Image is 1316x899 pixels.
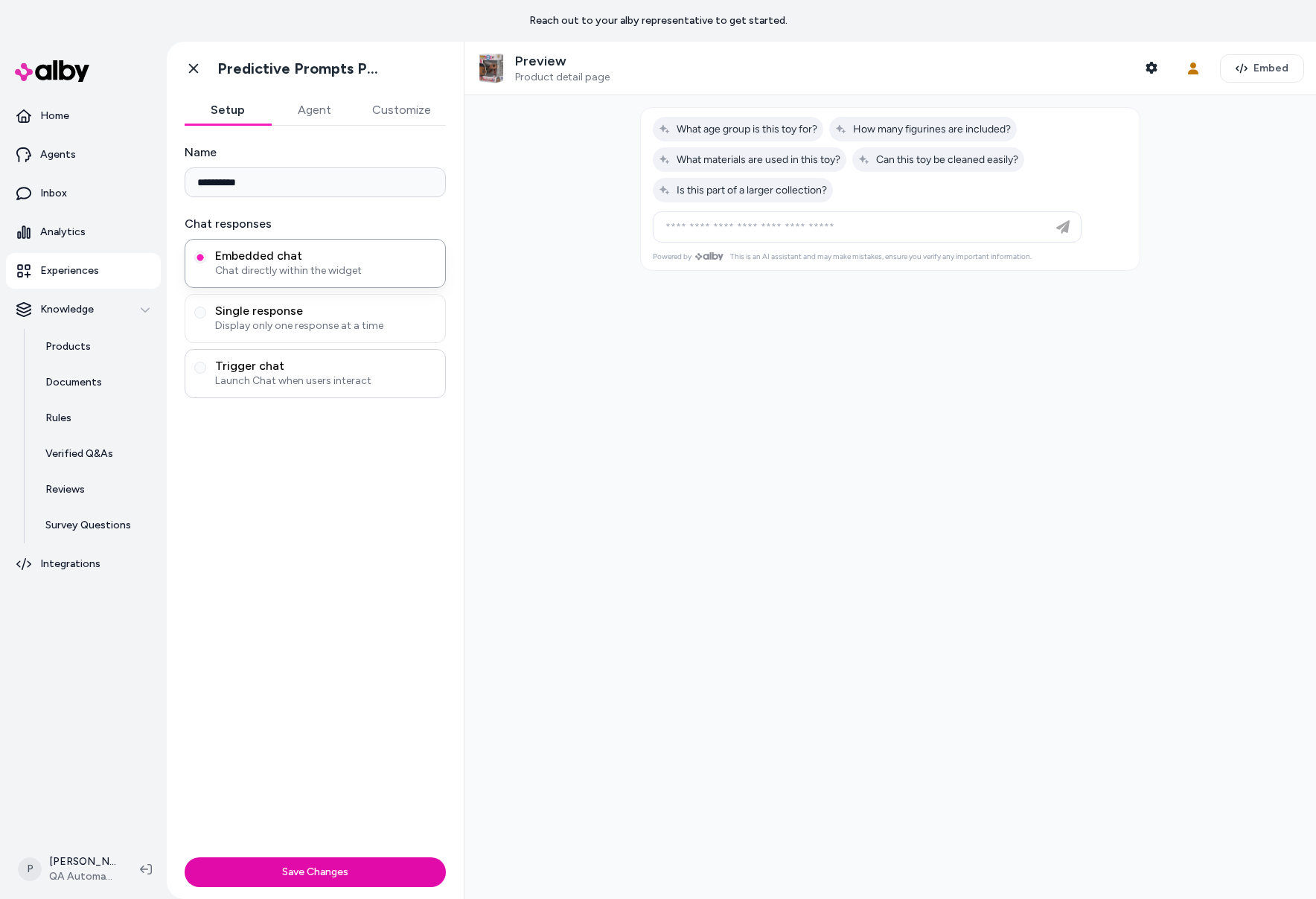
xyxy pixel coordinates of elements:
p: Products [45,339,91,354]
button: Save Changes [185,857,446,887]
span: Launch Chat when users interact [215,374,436,388]
label: Name [185,144,446,161]
img: alby Logo [15,60,89,82]
button: Knowledge [6,292,161,327]
a: Inbox [6,176,161,211]
p: Preview [515,53,610,70]
button: Embed [1220,54,1304,83]
button: Embedded chatChat directly within the widget [194,252,206,263]
p: Reach out to your alby representative to get started. [529,13,788,28]
p: Reviews [45,482,85,497]
a: Experiences [6,253,161,289]
span: Product detail page [515,71,610,84]
button: Single responseDisplay only one response at a time [194,307,206,319]
p: Survey Questions [45,518,131,533]
a: Home [6,98,161,134]
button: Trigger chatLaunch Chat when users interact [194,362,206,374]
p: [PERSON_NAME] [49,854,116,869]
img: Automation Awesome Product 1 [476,54,506,83]
button: Agent [271,95,357,125]
span: Embedded chat [215,249,436,263]
span: QA Automation 1 [49,869,116,884]
span: Trigger chat [215,359,436,374]
span: P [18,857,42,881]
a: Analytics [6,214,161,250]
a: Products [31,329,161,365]
h1: Predictive Prompts PDP [217,60,385,78]
button: Setup [185,95,271,125]
p: Experiences [40,263,99,278]
button: Customize [357,95,446,125]
a: Agents [6,137,161,173]
p: Home [40,109,69,124]
span: Display only one response at a time [215,319,436,333]
p: Knowledge [40,302,94,317]
button: P[PERSON_NAME]QA Automation 1 [9,845,128,893]
a: Verified Q&As [31,436,161,472]
p: Verified Q&As [45,447,113,461]
p: Rules [45,411,71,426]
span: Chat directly within the widget [215,263,436,278]
a: Integrations [6,546,161,582]
a: Documents [31,365,161,400]
p: Documents [45,375,102,390]
p: Analytics [40,225,86,240]
a: Survey Questions [31,508,161,543]
a: Reviews [31,472,161,508]
span: Single response [215,304,436,319]
p: Agents [40,147,76,162]
p: Inbox [40,186,67,201]
p: Integrations [40,557,100,572]
a: Rules [31,400,161,436]
span: Embed [1253,61,1288,76]
label: Chat responses [185,215,446,233]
